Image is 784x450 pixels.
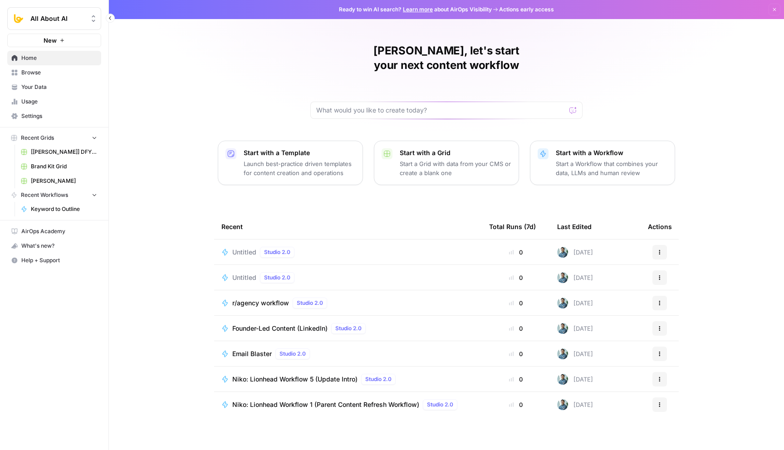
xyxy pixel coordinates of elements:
span: Founder-Led Content (LinkedIn) [232,324,328,333]
button: Help + Support [7,253,101,268]
img: qdsncvibwi5d9m9wjjzvg9r13sqf [557,247,568,258]
span: Recent Grids [21,134,54,142]
span: Ready to win AI search? about AirOps Visibility [339,5,492,14]
div: [DATE] [557,323,593,334]
div: Last Edited [557,214,592,239]
button: What's new? [7,239,101,253]
span: Studio 2.0 [279,350,306,358]
a: UntitledStudio 2.0 [221,247,475,258]
span: Studio 2.0 [264,248,290,256]
span: [PERSON_NAME] [31,177,97,185]
span: Help + Support [21,256,97,264]
img: qdsncvibwi5d9m9wjjzvg9r13sqf [557,298,568,308]
span: Browse [21,68,97,77]
button: New [7,34,101,47]
span: Niko: Lionhead Workflow 5 (Update Intro) [232,375,358,384]
a: Usage [7,94,101,109]
input: What would you like to create today? [316,106,566,115]
button: Recent Workflows [7,188,101,202]
span: Studio 2.0 [427,401,453,409]
a: r/agency workflowStudio 2.0 [221,298,475,308]
div: 0 [489,298,543,308]
span: All About AI [30,14,85,23]
span: Actions early access [499,5,554,14]
span: Studio 2.0 [365,375,392,383]
p: Launch best-practice driven templates for content creation and operations [244,159,355,177]
img: qdsncvibwi5d9m9wjjzvg9r13sqf [557,323,568,334]
div: Recent [221,214,475,239]
span: Your Data [21,83,97,91]
span: Home [21,54,97,62]
span: AirOps Academy [21,227,97,235]
img: All About AI Logo [10,10,27,27]
span: Niko: Lionhead Workflow 1 (Parent Content Refresh Workflow) [232,400,419,409]
img: qdsncvibwi5d9m9wjjzvg9r13sqf [557,374,568,385]
div: [DATE] [557,298,593,308]
span: [[PERSON_NAME]] DFY POC👨‍🦲 [31,148,97,156]
div: 0 [489,349,543,358]
p: Start with a Workflow [556,148,667,157]
span: New [44,36,57,45]
a: Founder-Led Content (LinkedIn)Studio 2.0 [221,323,475,334]
div: What's new? [8,239,101,253]
div: 0 [489,248,543,257]
div: Total Runs (7d) [489,214,536,239]
a: [PERSON_NAME] [17,174,101,188]
h1: [PERSON_NAME], let's start your next content workflow [310,44,583,73]
a: Niko: Lionhead Workflow 1 (Parent Content Refresh Workflow)Studio 2.0 [221,399,475,410]
div: [DATE] [557,374,593,385]
div: 0 [489,324,543,333]
p: Start a Grid with data from your CMS or create a blank one [400,159,511,177]
a: Home [7,51,101,65]
div: 0 [489,375,543,384]
div: 0 [489,400,543,409]
img: qdsncvibwi5d9m9wjjzvg9r13sqf [557,399,568,410]
span: Untitled [232,273,256,282]
button: Recent Grids [7,131,101,145]
span: Recent Workflows [21,191,68,199]
a: Niko: Lionhead Workflow 5 (Update Intro)Studio 2.0 [221,374,475,385]
a: Email BlasterStudio 2.0 [221,348,475,359]
a: Settings [7,109,101,123]
span: Keyword to Outline [31,205,97,213]
span: Untitled [232,248,256,257]
button: Start with a TemplateLaunch best-practice driven templates for content creation and operations [218,141,363,185]
div: [DATE] [557,272,593,283]
div: [DATE] [557,348,593,359]
a: Brand Kit Grid [17,159,101,174]
span: Brand Kit Grid [31,162,97,171]
p: Start a Workflow that combines your data, LLMs and human review [556,159,667,177]
span: r/agency workflow [232,298,289,308]
div: 0 [489,273,543,282]
p: Start with a Template [244,148,355,157]
a: UntitledStudio 2.0 [221,272,475,283]
img: qdsncvibwi5d9m9wjjzvg9r13sqf [557,272,568,283]
a: Browse [7,65,101,80]
div: [DATE] [557,399,593,410]
button: Start with a WorkflowStart a Workflow that combines your data, LLMs and human review [530,141,675,185]
div: [DATE] [557,247,593,258]
a: Keyword to Outline [17,202,101,216]
a: [[PERSON_NAME]] DFY POC👨‍🦲 [17,145,101,159]
img: qdsncvibwi5d9m9wjjzvg9r13sqf [557,348,568,359]
button: Workspace: All About AI [7,7,101,30]
span: Studio 2.0 [264,274,290,282]
div: Actions [648,214,672,239]
span: Usage [21,98,97,106]
p: Start with a Grid [400,148,511,157]
span: Studio 2.0 [335,324,362,333]
a: Learn more [403,6,433,13]
span: Studio 2.0 [297,299,323,307]
a: AirOps Academy [7,224,101,239]
span: Settings [21,112,97,120]
a: Your Data [7,80,101,94]
span: Email Blaster [232,349,272,358]
button: Start with a GridStart a Grid with data from your CMS or create a blank one [374,141,519,185]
